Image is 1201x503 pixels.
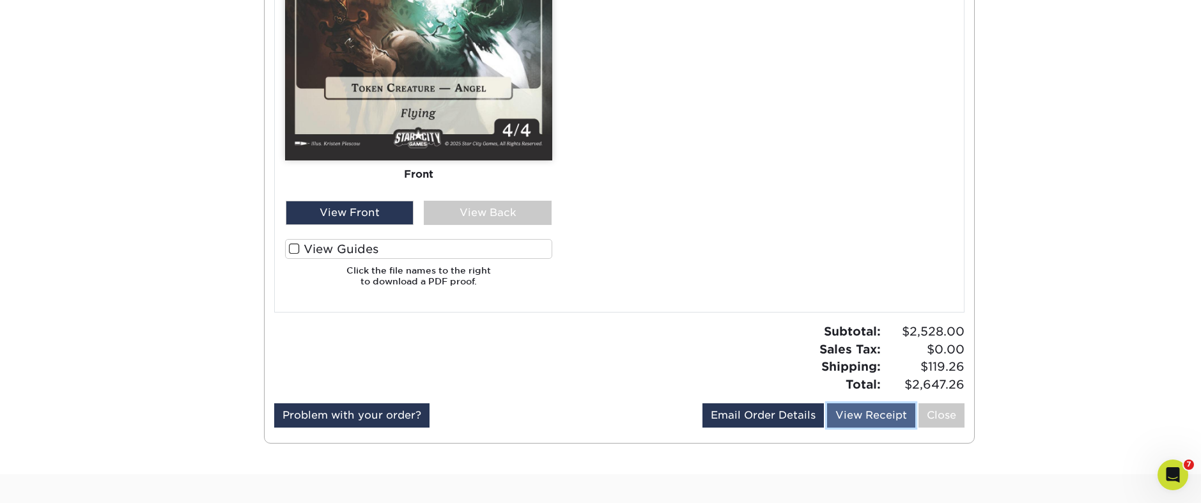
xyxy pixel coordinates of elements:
[821,359,881,373] strong: Shipping:
[846,377,881,391] strong: Total:
[285,160,552,188] div: Front
[702,403,824,428] a: Email Order Details
[1184,460,1194,470] span: 7
[885,376,965,394] span: $2,647.26
[885,323,965,341] span: $2,528.00
[827,403,915,428] a: View Receipt
[824,324,881,338] strong: Subtotal:
[274,403,430,428] a: Problem with your order?
[286,201,414,225] div: View Front
[819,342,881,356] strong: Sales Tax:
[918,403,965,428] a: Close
[424,201,552,225] div: View Back
[885,341,965,359] span: $0.00
[285,265,552,297] h6: Click the file names to the right to download a PDF proof.
[1158,460,1188,490] iframe: Intercom live chat
[885,358,965,376] span: $119.26
[285,239,552,259] label: View Guides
